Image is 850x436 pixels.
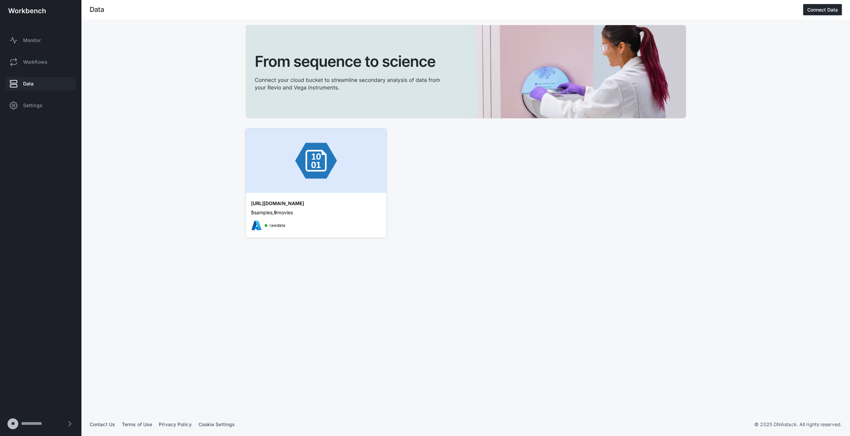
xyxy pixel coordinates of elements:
div: [URL][DOMAIN_NAME] [251,200,366,207]
a: Monitor [5,34,76,47]
a: Privacy Policy [159,421,191,427]
span: Workflows [23,59,48,65]
span: Settings [23,102,42,109]
a: Data [5,77,76,91]
a: Contact Us [90,421,115,427]
a: Settings [5,99,76,112]
p: © 2025 DNAstack. All rights reserved. [754,421,842,428]
img: azure-banner [246,128,386,193]
a: Workflows [5,55,76,69]
span: 5 [251,210,254,215]
img: azureicon [251,220,262,231]
button: Connect Data [803,4,842,15]
div: Data [90,6,104,13]
span: samples, movies [251,210,293,215]
span: 9 [274,210,277,215]
a: Cookie Settings [199,421,235,427]
img: cta-banner.svg [246,25,686,118]
span: rawdata [269,222,286,229]
span: Data [23,80,34,87]
a: Terms of Use [122,421,152,427]
div: Connect Data [807,7,838,13]
span: Monitor [23,37,41,44]
img: workbench-logo-white.svg [8,8,46,14]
